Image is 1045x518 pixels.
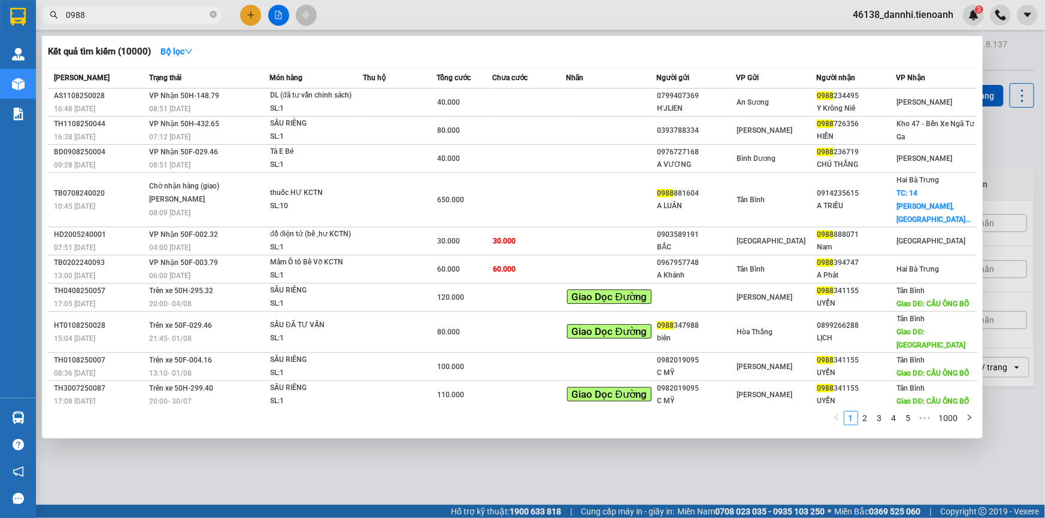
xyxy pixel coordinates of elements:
[817,257,896,269] div: 394747
[12,412,25,424] img: warehouse-icon
[270,241,360,254] div: SL: 1
[54,319,146,332] div: HT0108250028
[657,102,736,115] div: H'JLIEN
[737,154,776,163] span: Bình Dương
[737,237,806,245] span: [GEOGRAPHIC_DATA]
[657,332,736,345] div: biên
[935,411,962,425] li: 1000
[270,269,360,282] div: SL: 1
[270,395,360,408] div: SL: 1
[270,319,360,332] div: SẦU ĐÃ TƯ VẤN
[210,10,217,21] span: close-circle
[149,258,218,267] span: VP Nhận 50F-003.79
[897,154,953,163] span: [PERSON_NAME]
[149,397,192,406] span: 20:00 - 30/07
[493,265,516,273] span: 60.000
[737,391,793,399] span: [PERSON_NAME]
[657,395,736,407] div: C MỸ
[817,241,896,254] div: Nam
[962,411,977,425] li: Next Page
[50,11,58,19] span: search
[438,98,461,106] span: 40.000
[567,387,652,401] span: Giao Dọc Đường
[817,287,834,295] span: 0988
[737,126,793,135] span: [PERSON_NAME]
[54,243,95,252] span: 07:51 [DATE]
[817,148,834,156] span: 0988
[210,11,217,18] span: close-circle
[817,356,834,364] span: 0988
[270,89,360,102] div: DL (đã tư vấn chinh sách)
[657,319,736,332] div: 347988
[13,493,24,504] span: message
[657,241,736,254] div: BẮC
[438,196,465,204] span: 650.000
[657,354,736,367] div: 0982019095
[438,391,465,399] span: 110.000
[817,187,896,200] div: 0914235615
[657,187,736,200] div: 881604
[184,47,193,56] span: down
[270,367,360,380] div: SL: 1
[567,324,652,339] span: Giao Dọc Đường
[817,258,834,267] span: 0988
[54,257,146,269] div: TB0202240093
[935,412,962,425] a: 1000
[817,228,896,241] div: 888071
[817,395,896,407] div: UYỂN
[657,321,674,330] span: 0988
[149,230,218,239] span: VP Nhận 50F-002.32
[149,161,190,169] span: 08:51 [DATE]
[887,411,901,425] li: 4
[966,414,973,421] span: right
[149,287,213,295] span: Trên xe 50H-295.32
[270,145,360,159] div: Tả E Bé
[657,189,674,197] span: 0988
[901,411,916,425] li: 5
[737,98,770,106] span: An Sương
[897,120,975,141] span: Kho 47 - Bến Xe Ngã Tư Ga
[817,332,896,345] div: LỊCH
[149,369,192,377] span: 13:10 - 01/08
[896,74,926,82] span: VP Nhận
[657,200,736,212] div: A LUÂN
[657,124,736,137] div: 0393788334
[817,102,896,115] div: Y Krông Niê
[54,369,95,377] span: 08:36 [DATE]
[269,74,302,82] span: Món hàng
[897,356,925,364] span: Tân Bình
[817,92,834,100] span: 0988
[149,334,192,343] span: 21:45 - 01/08
[737,196,765,204] span: Tân Bình
[657,228,736,241] div: 0903589191
[438,328,461,336] span: 80.000
[657,367,736,379] div: C MỸ
[438,126,461,135] span: 80.000
[270,200,360,213] div: SL: 10
[844,411,858,425] li: 1
[149,105,190,113] span: 08:51 [DATE]
[817,384,834,392] span: 0988
[363,74,386,82] span: Thu hộ
[149,272,190,280] span: 06:00 [DATE]
[817,367,896,379] div: UYỂN
[657,159,736,171] div: A VƯƠNG
[567,290,652,304] span: Giao Dọc Đường
[833,414,840,421] span: left
[438,362,465,371] span: 100.000
[54,161,95,169] span: 09:28 [DATE]
[817,269,896,282] div: A Phát
[817,146,896,159] div: 236719
[54,90,146,102] div: AS1108250028
[54,354,146,367] div: TH0108250007
[270,256,360,269] div: Mâm Ô tô Bể Vỡ KCTN
[657,146,736,159] div: 0976727168
[270,117,360,130] div: SẦU RIÊNG
[54,285,146,297] div: TH0408250057
[817,130,896,143] div: HIỀN
[54,334,95,343] span: 15:04 [DATE]
[270,332,360,345] div: SL: 1
[844,412,858,425] a: 1
[817,159,896,171] div: CHÚ THẮNG
[54,74,110,82] span: [PERSON_NAME]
